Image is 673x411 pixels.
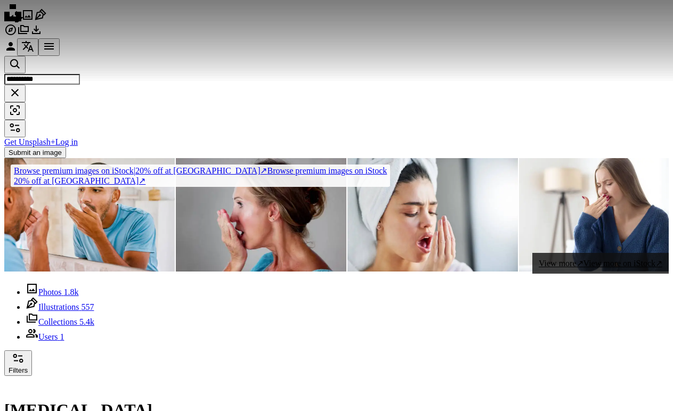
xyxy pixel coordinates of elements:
img: Mouth Care Check. Dental Teeth Problem [176,158,346,272]
a: Photos [21,14,34,23]
button: Filters [4,350,32,376]
a: Download History [30,29,43,38]
span: 5.4k [79,317,94,326]
button: Menu [38,38,60,56]
span: Browse premium images on iStock | [14,166,135,175]
button: Submit an image [4,147,66,158]
a: Collections 5.4k [26,317,94,326]
a: Photos 1.8k [26,287,79,297]
a: Users 1 [26,332,64,341]
span: View more on iStock ↗ [583,259,662,268]
a: Illustrations 557 [26,302,94,311]
span: 1.8k [64,287,79,297]
button: Visual search [4,102,26,120]
span: 1 [60,332,64,341]
a: Illustrations [34,14,47,23]
span: 557 [81,302,94,311]
a: View more↗View more on iStock↗ [532,253,669,274]
form: Find visuals sitewide [4,56,669,120]
a: Home — Unsplash [4,14,21,23]
a: Browse premium images on iStock|20% off at [GEOGRAPHIC_DATA]↗Browse premium images on iStock20% o... [4,158,396,193]
button: Filters [4,120,26,137]
button: Language [17,38,38,56]
a: Explore [4,29,17,38]
a: Log in [55,137,78,146]
a: Collections [17,29,30,38]
span: View more ↗ [539,259,583,268]
img: Shot of a young man smelling his breath during his morning grooming routine at home [4,158,175,272]
span: 20% off at [GEOGRAPHIC_DATA] ↗ [14,166,267,175]
button: Search Unsplash [4,56,26,73]
button: Clear [4,85,26,102]
a: Log in / Sign up [4,45,17,54]
a: Get Unsplash+ [4,137,55,146]
img: Check up on your oral hygiene [347,158,518,272]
